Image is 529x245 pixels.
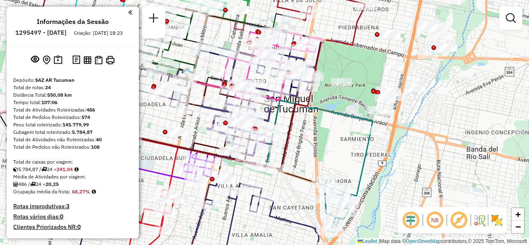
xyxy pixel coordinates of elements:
strong: 550,08 km [47,92,72,98]
i: Cubagem total roteirizado [13,167,18,172]
button: Painel de Sugestão [52,54,64,67]
div: Total de caixas por viagem: [13,158,132,166]
div: Total de Pedidos Roteirizados: [13,114,132,121]
button: Visualizar relatório de Roteirização [82,54,93,65]
div: Atividade não roteirizada - Lopez Maria Celeste [376,86,397,95]
span: − [515,221,521,232]
div: Atividade não roteirizada - Frada S. A. S. [169,17,190,25]
div: Atividade não roteirizada - LIZARRAGA OLGA NOEMI [417,51,438,59]
i: Meta Caixas/viagem: 251,72 Diferença: -10,68 [74,167,79,172]
a: OpenStreetMap [406,238,441,244]
div: Atividade não roteirizada - BAR AMERICANO D [331,78,352,86]
div: Map data © contributors,© 2025 TomTom, Microsoft [355,238,529,245]
span: | [379,238,380,244]
div: Atividade não roteirizada - Brandan lucas [374,113,394,121]
div: Tempo total: [13,99,132,106]
h4: Rotas vários dias: [13,213,132,220]
strong: 3 [66,202,69,210]
div: Atividade não roteirizada - Martorell Jorge Enrique [384,62,404,70]
div: Atividade não roteirizada - GONZALEZ CLAUDIA ADRIANA [416,24,437,32]
div: Atividade não roteirizada - LEAL ZULEMA DEL ROSARIO [405,84,426,92]
strong: 241,04 [57,166,73,172]
div: Atividade não roteirizada - AGUIRRE ANTONIA EMILIA [376,87,397,95]
h4: Informações da Sessão [37,18,109,26]
i: Total de Atividades [13,182,18,187]
img: Fluxo de ruas [473,214,486,227]
em: Média calculada utilizando a maior ocupação (%Peso ou %Cubagem) de cada rota da sessão. Rotas cro... [92,189,96,194]
strong: 68,27% [72,188,90,195]
div: Distância Total: [13,91,132,99]
strong: 108 [91,144,100,150]
div: Cubagem total roteirizado: [13,128,132,136]
div: Atividade não roteirizada - Blasco [380,30,400,38]
h6: 1295497 - [DATE] [15,29,67,36]
img: UDC - Tucuman [181,67,192,78]
div: Atividade não roteirizada - Barrionuevo Romina Viviana [366,106,386,114]
div: Atividade não roteirizada - Jaime Romano Dalma [417,21,438,29]
div: Atividade não roteirizada - ALE BLANCA IRMA [436,43,457,52]
span: Ocupação média da frota: [13,188,70,195]
div: Total de Atividades não Roteirizadas: [13,136,132,143]
span: Exibir rótulo [449,210,469,230]
button: Logs desbloquear sessão [71,54,82,67]
strong: 486 [86,107,95,113]
strong: SAZ AR Tucuman [35,77,74,83]
strong: 0 [77,223,81,231]
strong: 20,25 [45,181,59,187]
button: Centralizar mapa no depósito ou ponto de apoio [41,54,52,67]
a: Clique aqui para minimizar o painel [128,7,132,17]
div: Atividade não roteirizada - Prado Nelly Alicia [228,119,249,127]
div: Atividade não roteirizada - BAR DE LAS FLORES S R L [158,62,179,70]
div: Depósito: [13,76,132,84]
span: Ocultar deslocamento [401,210,421,230]
div: Total de Pedidos não Roteirizados: [13,143,132,151]
i: Total de rotas [30,182,36,187]
div: Atividade não roteirizada - AMILAGA AMALIA DEL VALLE [236,112,257,120]
strong: 5.784,87 [72,129,93,135]
div: Média de Atividades por viagem: [13,173,132,181]
strong: 24 [45,84,51,90]
div: Atividade não roteirizada - Molina Daniel Antonio [229,110,249,119]
button: Visualizar Romaneio [93,54,104,66]
i: Total de rotas [41,167,47,172]
div: Atividade não roteirizada - LUGUENZE SRL [215,175,236,183]
strong: 0 [60,213,63,220]
h4: Clientes Priorizados NR: [13,224,132,231]
div: 486 / 24 = [13,181,132,188]
a: Zoom in [512,208,524,221]
h4: Rotas improdutivas: [13,203,132,210]
div: Total de rotas: [13,84,132,91]
div: Atividade não roteirizada - INC S.A. [228,6,249,14]
div: Atividade não roteirizada - PUERTAS CRISTIAN ALEJANDRO [375,94,396,102]
img: Exibir/Ocultar setores [490,214,503,227]
div: Atividade não roteirizada - Kobakk S. A. S. [247,38,268,46]
div: Atividade não roteirizada - CHAVEZ DANTE EDUARDO [429,32,449,40]
strong: 40 [96,136,102,143]
a: Leaflet [357,238,377,244]
a: Nova sessão e pesquisa [145,10,162,29]
a: Exibir filtros [503,10,519,26]
button: Imprimir Rotas [104,54,116,66]
span: Ocultar NR [425,210,445,230]
div: Atividade não roteirizada - Jurado Carlos Javier [237,106,258,114]
div: Peso total roteirizado: [13,121,132,128]
div: Atividade não roteirizada - Gonzalez Mario [279,44,300,52]
div: Atividade não roteirizada - Albornoz santino [381,88,401,96]
button: Exibir sessão original [29,53,41,67]
strong: 145.779,99 [62,121,89,128]
div: Total de Atividades Roteirizadas: [13,106,132,114]
div: 5.784,87 / 24 = [13,166,132,173]
a: Zoom out [512,221,524,233]
strong: 107:06 [41,99,57,105]
div: Atividade não roteirizada - YAPURA ALVARO DARIO [380,88,400,96]
div: Criação: [DATE] 18:23 [71,29,126,37]
div: Atividade não roteirizada - Fernandez Gabriela [219,50,240,59]
strong: 574 [81,114,90,120]
div: Atividade não roteirizada - Garcia Silvia Del Valle [383,93,404,101]
div: Atividade não roteirizada - MUNDO DE BEBIDA [168,128,188,136]
span: + [515,209,521,219]
div: Atividade não roteirizada - FERNANDEZ ANA MARIA [427,24,448,33]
